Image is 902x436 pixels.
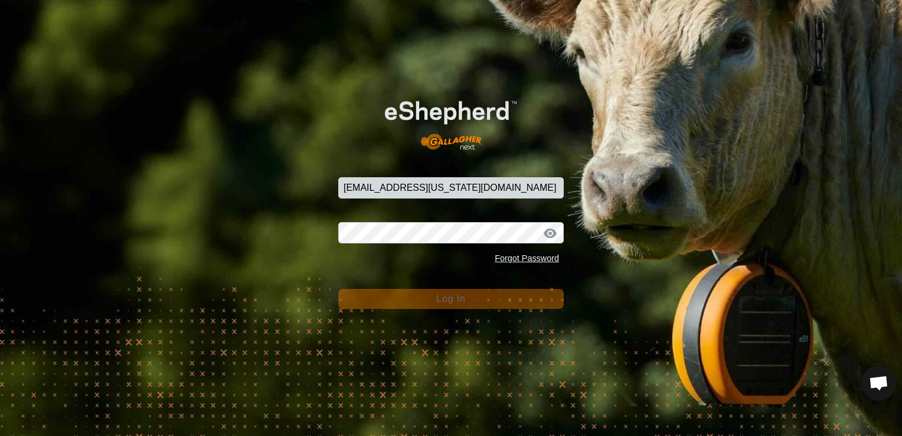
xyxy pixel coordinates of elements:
[338,177,564,199] input: Email Address
[861,365,897,401] div: Open chat
[436,294,465,304] span: Log In
[495,253,559,263] a: Forgot Password
[338,289,564,309] button: Log In
[361,82,541,159] img: E-shepherd Logo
